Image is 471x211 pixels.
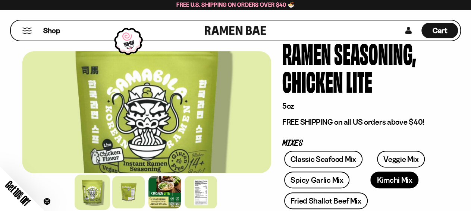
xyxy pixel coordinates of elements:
span: Get 10% Off [3,179,32,208]
span: Shop [43,26,60,36]
p: Mixes [282,140,437,147]
button: Mobile Menu Trigger [22,28,32,34]
div: Ramen [282,39,331,67]
a: Kimchi Mix [370,172,418,188]
a: Shop [43,23,60,38]
span: Free U.S. Shipping on Orders over $40 🍜 [176,1,295,8]
a: Cart [421,20,458,41]
div: Lite [346,67,372,95]
a: Spicy Garlic Mix [284,172,349,188]
div: Chicken [282,67,343,95]
button: Close teaser [43,198,51,205]
a: Classic Seafood Mix [284,151,362,167]
p: 5oz [282,101,437,111]
span: Cart [433,26,447,35]
div: Seasoning, [334,39,416,67]
a: Veggie Mix [377,151,425,167]
p: FREE SHIPPING on all US orders above $40! [282,117,437,127]
a: Fried Shallot Beef Mix [284,192,367,209]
